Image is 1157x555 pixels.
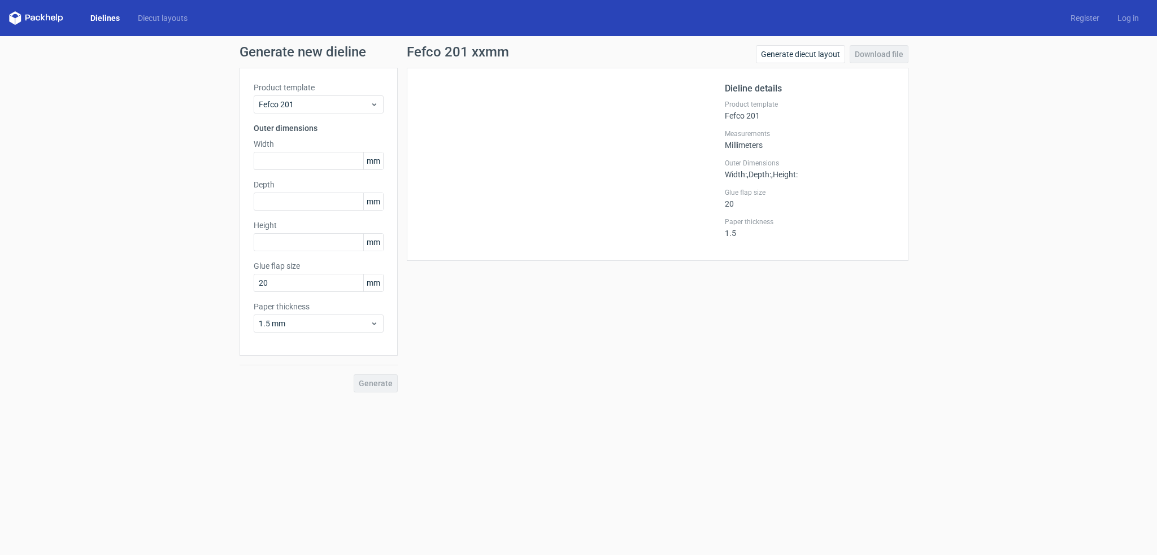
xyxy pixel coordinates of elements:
[81,12,129,24] a: Dielines
[254,301,384,312] label: Paper thickness
[254,138,384,150] label: Width
[1108,12,1148,24] a: Log in
[254,82,384,93] label: Product template
[725,100,894,120] div: Fefco 201
[240,45,917,59] h1: Generate new dieline
[363,152,383,169] span: mm
[407,45,509,59] h1: Fefco 201 xxmm
[725,170,747,179] span: Width :
[771,170,798,179] span: , Height :
[363,274,383,291] span: mm
[725,100,894,109] label: Product template
[254,260,384,272] label: Glue flap size
[259,318,370,329] span: 1.5 mm
[254,123,384,134] h3: Outer dimensions
[756,45,845,63] a: Generate diecut layout
[254,179,384,190] label: Depth
[725,159,894,168] label: Outer Dimensions
[725,188,894,197] label: Glue flap size
[363,234,383,251] span: mm
[725,129,894,138] label: Measurements
[725,82,894,95] h2: Dieline details
[747,170,771,179] span: , Depth :
[725,217,894,226] label: Paper thickness
[259,99,370,110] span: Fefco 201
[725,188,894,208] div: 20
[725,129,894,150] div: Millimeters
[1062,12,1108,24] a: Register
[129,12,197,24] a: Diecut layouts
[363,193,383,210] span: mm
[254,220,384,231] label: Height
[725,217,894,238] div: 1.5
